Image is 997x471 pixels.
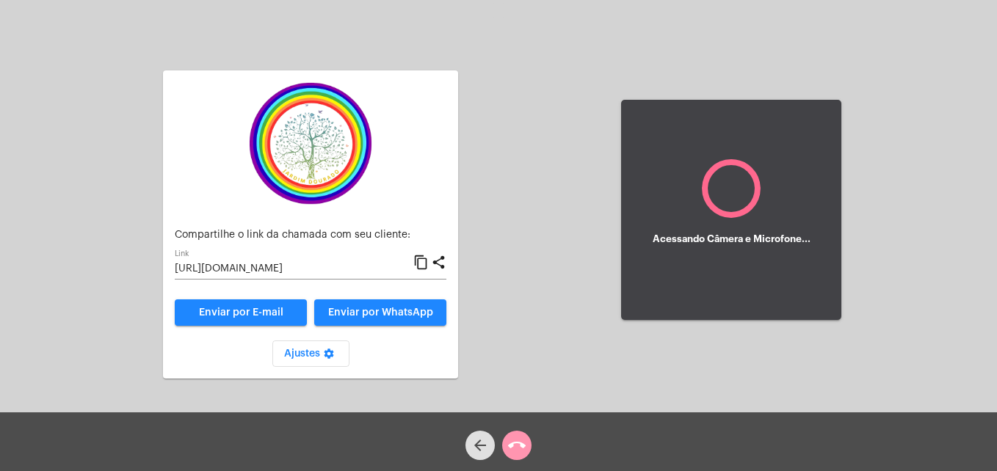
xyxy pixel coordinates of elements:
[471,437,489,454] mat-icon: arrow_back
[284,348,338,359] span: Ajustes
[175,230,446,241] p: Compartilhe o link da chamada com seu cliente:
[272,340,349,367] button: Ajustes
[328,307,433,318] span: Enviar por WhatsApp
[508,437,526,454] mat-icon: call_end
[653,234,811,244] h5: Acessando Câmera e Microfone...
[431,254,446,271] mat-icon: share
[237,82,384,205] img: c337f8d0-2252-6d55-8527-ab50248c0d14.png
[320,348,338,365] mat-icon: settings
[175,299,307,326] a: Enviar por E-mail
[413,254,429,271] mat-icon: content_copy
[314,299,446,326] button: Enviar por WhatsApp
[199,307,283,318] span: Enviar por E-mail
